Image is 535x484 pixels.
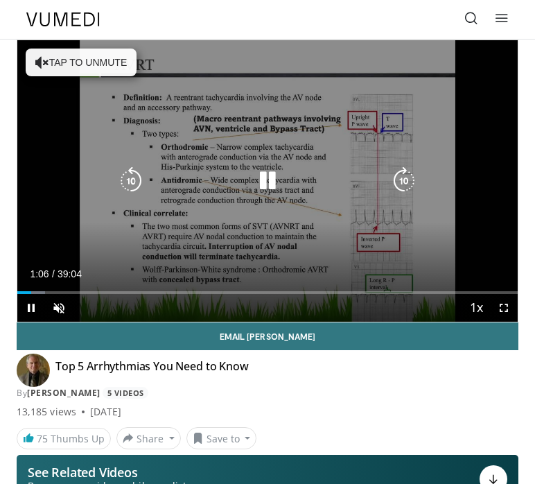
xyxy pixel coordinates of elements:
[26,12,100,26] img: VuMedi Logo
[17,291,518,294] div: Progress Bar
[17,387,518,399] div: By
[30,268,49,279] span: 1:06
[55,359,249,381] h4: Top 5 Arrhythmias You Need to Know
[186,427,257,449] button: Save to
[462,294,490,322] button: Playback Rate
[490,294,518,322] button: Fullscreen
[17,405,76,419] span: 13,185 views
[17,428,111,449] a: 75 Thumbs Up
[17,40,518,322] video-js: Video Player
[58,268,82,279] span: 39:04
[17,354,50,387] img: Avatar
[90,405,121,419] div: [DATE]
[116,427,181,449] button: Share
[17,294,45,322] button: Pause
[103,387,148,399] a: 5 Videos
[37,432,48,445] span: 75
[27,387,100,399] a: [PERSON_NAME]
[17,322,518,350] a: Email [PERSON_NAME]
[28,465,198,479] p: See Related Videos
[52,268,55,279] span: /
[45,294,73,322] button: Unmute
[26,49,137,76] button: Tap to unmute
